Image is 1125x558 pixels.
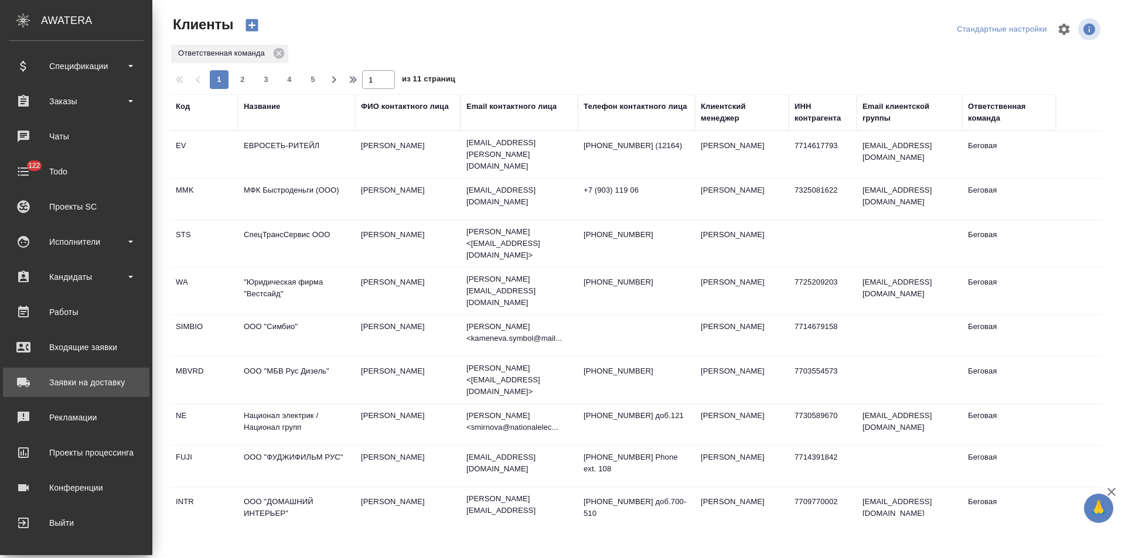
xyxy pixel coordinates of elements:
[257,74,275,85] span: 3
[695,360,789,400] td: [PERSON_NAME]
[355,446,461,487] td: [PERSON_NAME]
[170,271,238,311] td: WA
[9,128,144,145] div: Чаты
[466,451,572,475] p: [EMAIL_ADDRESS][DOMAIN_NAME]
[3,368,149,397] a: Заявки на доставку
[466,101,557,112] div: Email контактного лица
[238,15,266,35] button: Создать
[857,179,962,220] td: [EMAIL_ADDRESS][DOMAIN_NAME]
[9,374,144,391] div: Заявки на доставку
[584,365,689,377] p: [PHONE_NUMBER]
[355,271,461,311] td: [PERSON_NAME]
[466,493,572,528] p: [PERSON_NAME][EMAIL_ADDRESS][DOMAIN_NAME]
[238,446,355,487] td: ООО "ФУДЖИФИЛЬМ РУС"
[361,101,449,112] div: ФИО контактного лица
[968,101,1050,124] div: Ответственная команда
[355,404,461,445] td: [PERSON_NAME]
[3,297,149,327] a: Работы
[170,315,238,356] td: SIMBIO
[170,360,238,400] td: MBVRD
[584,276,689,288] p: [PHONE_NUMBER]
[3,157,149,186] a: 122Todo
[233,70,252,89] button: 2
[584,496,689,519] p: [PHONE_NUMBER] доб.700-510
[962,271,1056,311] td: Беговая
[355,490,461,531] td: [PERSON_NAME]
[170,179,238,220] td: MMK
[9,268,144,286] div: Кандидаты
[962,360,1056,400] td: Беговая
[857,490,962,531] td: [EMAIL_ADDRESS][DOMAIN_NAME]
[789,446,857,487] td: 7714391842
[962,315,1056,356] td: Беговая
[695,490,789,531] td: [PERSON_NAME]
[857,404,962,445] td: [EMAIL_ADDRESS][DOMAIN_NAME]
[238,404,355,445] td: Национал электрик / Национал групп
[695,223,789,264] td: [PERSON_NAME]
[178,47,269,59] p: Ответственная команда
[257,70,275,89] button: 3
[466,226,572,261] p: [PERSON_NAME] <[EMAIL_ADDRESS][DOMAIN_NAME]>
[170,223,238,264] td: STS
[304,70,322,89] button: 5
[238,490,355,531] td: ООО "ДОМАШНИЙ ИНТЕРЬЕР"
[789,271,857,311] td: 7725209203
[3,122,149,151] a: Чаты
[170,490,238,531] td: INTR
[466,273,572,309] p: [PERSON_NAME][EMAIL_ADDRESS][DOMAIN_NAME]
[238,360,355,400] td: ООО "МБВ Рус Дизель"
[466,410,572,433] p: [PERSON_NAME] <smirnova@nationalelec...
[9,514,144,532] div: Выйти
[9,409,144,426] div: Рекламации
[584,410,689,422] p: [PHONE_NUMBER] доб.121
[280,74,299,85] span: 4
[176,101,190,112] div: Код
[789,134,857,175] td: 7714617793
[789,315,857,356] td: 7714679158
[21,160,47,172] span: 122
[584,184,689,196] p: +7 (903) 119 06
[695,404,789,445] td: [PERSON_NAME]
[962,223,1056,264] td: Беговая
[695,179,789,220] td: [PERSON_NAME]
[695,315,789,356] td: [PERSON_NAME]
[962,490,1056,531] td: Беговая
[701,101,783,124] div: Клиентский менеджер
[466,321,572,344] p: [PERSON_NAME] <kameneva.symbol@mail...
[41,9,152,32] div: AWATERA
[3,438,149,467] a: Проекты процессинга
[3,473,149,502] a: Конференции
[962,446,1056,487] td: Беговая
[170,404,238,445] td: NE
[862,101,956,124] div: Email клиентской группы
[355,179,461,220] td: [PERSON_NAME]
[857,134,962,175] td: [EMAIL_ADDRESS][DOMAIN_NAME]
[9,163,144,180] div: Todo
[954,20,1050,39] div: split button
[238,271,355,311] td: "Юридическая фирма "Вестсайд"
[9,444,144,461] div: Проекты процессинга
[171,44,288,63] div: Ответственная команда
[9,233,144,251] div: Исполнители
[238,179,355,220] td: МФК Быстроденьги (ООО)
[9,303,144,321] div: Работы
[3,508,149,538] a: Выйти
[857,271,962,311] td: [EMAIL_ADDRESS][DOMAIN_NAME]
[170,134,238,175] td: EV
[795,101,851,124] div: ИНН контрагента
[304,74,322,85] span: 5
[789,360,857,400] td: 7703554573
[244,101,280,112] div: Название
[962,404,1056,445] td: Беговая
[584,140,689,152] p: [PHONE_NUMBER] (12164)
[789,490,857,531] td: 7709770002
[233,74,252,85] span: 2
[695,446,789,487] td: [PERSON_NAME]
[355,360,461,400] td: [PERSON_NAME]
[238,134,355,175] td: ЕВРОСЕТЬ-РИТЕЙЛ
[1078,18,1103,40] span: Посмотреть информацию
[1089,496,1109,521] span: 🙏
[962,134,1056,175] td: Беговая
[695,271,789,311] td: [PERSON_NAME]
[280,70,299,89] button: 4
